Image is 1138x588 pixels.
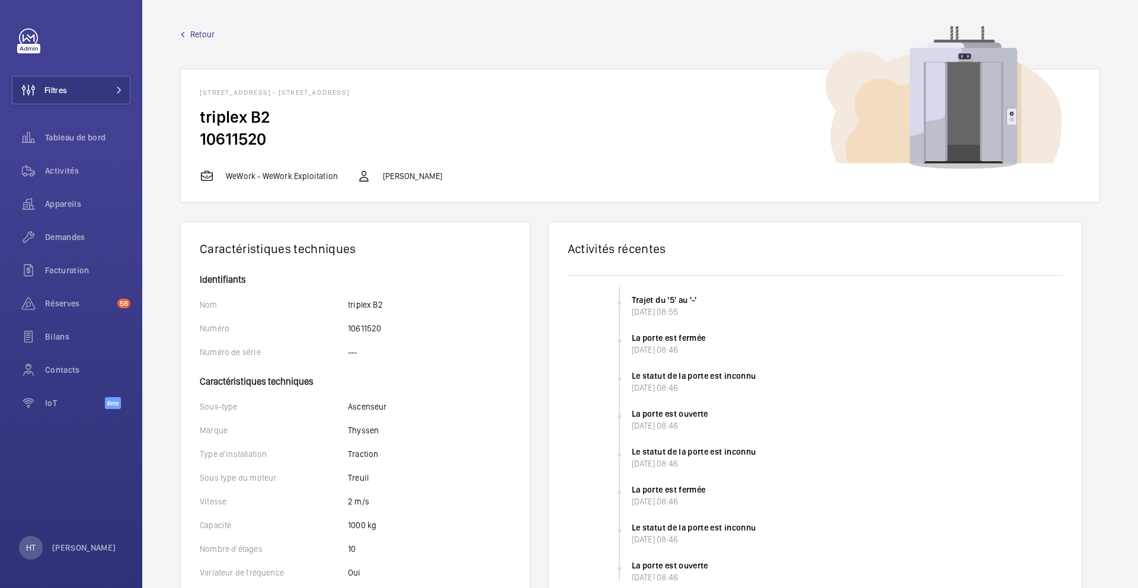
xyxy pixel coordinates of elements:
[200,448,348,460] p: Type d'installation
[632,408,1065,420] div: La porte est ouverte
[632,484,1065,496] div: La porte est fermée
[632,522,1065,533] div: Le statut de la porte est inconnu
[568,241,1063,256] h2: Activités récentes
[45,264,130,276] span: Facturation
[52,542,116,554] p: [PERSON_NAME]
[45,198,130,210] span: Appareils
[632,571,1065,583] div: [DATE] 08:46
[45,397,105,409] span: IoT
[632,306,1065,318] div: [DATE] 08:55
[348,496,369,507] p: 2 m/s
[200,128,1081,150] h2: 10611520
[632,496,1065,507] div: [DATE] 08:46
[383,170,442,182] p: [PERSON_NAME]
[200,88,1081,97] h1: [STREET_ADDRESS] - [STREET_ADDRESS]
[200,519,348,531] p: Capacité
[632,560,1065,571] div: La porte est ouverte
[348,472,369,484] p: Treuil
[200,275,511,285] h4: Identifiants
[200,346,348,358] p: Numéro de série
[200,401,348,413] p: Sous-type
[348,448,378,460] p: Traction
[348,322,381,334] p: 10611520
[632,344,1065,356] div: [DATE] 08:46
[348,401,387,413] p: Ascenseur
[632,294,1065,306] div: Trajet du '5' au '-'
[200,472,348,484] p: Sous type du moteur
[226,170,338,182] p: WeWork - WeWork Exploitation
[105,397,121,409] span: Beta
[348,567,361,579] p: Oui
[45,364,130,376] span: Contacts
[348,424,379,436] p: Thyssen
[200,496,348,507] p: Vitesse
[348,299,383,311] p: triplex B2
[632,446,1065,458] div: Le statut de la porte est inconnu
[826,26,1062,170] img: device image
[44,84,67,96] span: Filtres
[45,331,130,343] span: Bilans
[117,299,130,308] span: 58
[200,370,511,386] h4: Caractéristiques techniques
[200,106,1081,128] h2: triplex B2
[348,519,376,531] p: 1000 kg
[45,231,130,243] span: Demandes
[200,322,348,334] p: Numéro
[200,241,511,256] h1: Caractéristiques techniques
[45,298,113,309] span: Réserves
[26,542,36,554] p: HT
[200,567,348,579] p: Variateur de fréquence
[200,424,348,436] p: Marque
[45,132,130,143] span: Tableau de bord
[190,28,215,40] span: Retour
[45,165,130,177] span: Activités
[632,533,1065,545] div: [DATE] 08:46
[632,420,1065,432] div: [DATE] 08:46
[632,458,1065,469] div: [DATE] 08:46
[348,543,356,555] p: 10
[632,332,1065,344] div: La porte est fermée
[632,370,1065,382] div: Le statut de la porte est inconnu
[348,346,357,358] p: ---
[12,76,130,104] button: Filtres
[632,382,1065,394] div: [DATE] 08:46
[200,299,348,311] p: Nom
[200,543,348,555] p: Nombre d'étages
